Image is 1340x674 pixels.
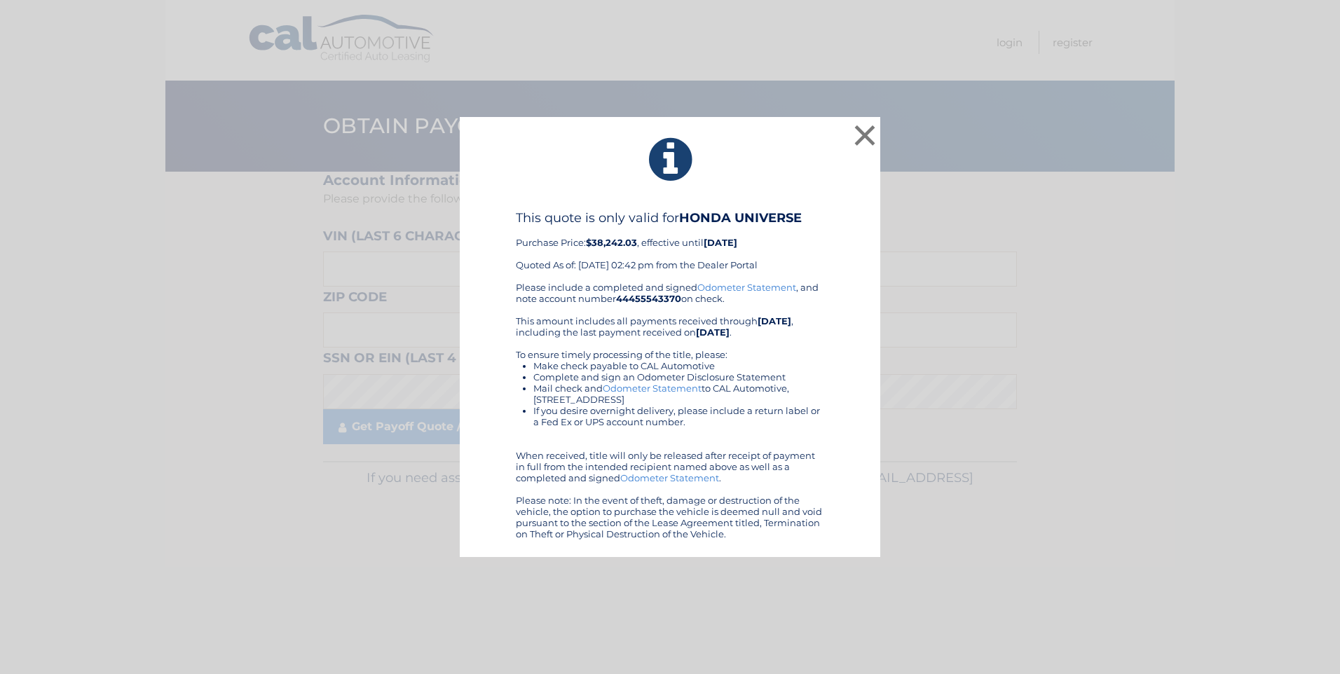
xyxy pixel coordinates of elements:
a: Odometer Statement [603,383,702,394]
li: Make check payable to CAL Automotive [533,360,824,371]
li: Mail check and to CAL Automotive, [STREET_ADDRESS] [533,383,824,405]
h4: This quote is only valid for [516,210,824,226]
li: If you desire overnight delivery, please include a return label or a Fed Ex or UPS account number. [533,405,824,427]
button: × [851,121,879,149]
a: Odometer Statement [620,472,719,483]
b: HONDA UNIVERSE [679,210,802,226]
b: [DATE] [704,237,737,248]
b: 44455543370 [616,293,681,304]
b: $38,242.03 [586,237,637,248]
li: Complete and sign an Odometer Disclosure Statement [533,371,824,383]
b: [DATE] [758,315,791,326]
a: Odometer Statement [697,282,796,293]
b: [DATE] [696,326,730,338]
div: Please include a completed and signed , and note account number on check. This amount includes al... [516,282,824,539]
div: Purchase Price: , effective until Quoted As of: [DATE] 02:42 pm from the Dealer Portal [516,210,824,282]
